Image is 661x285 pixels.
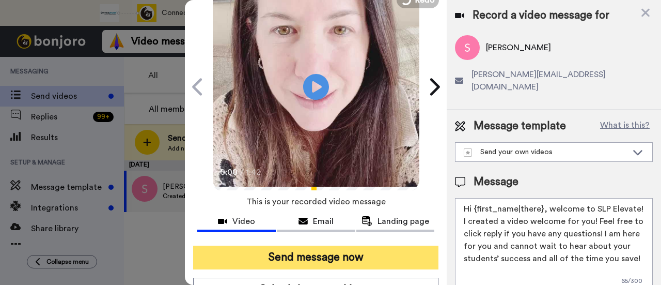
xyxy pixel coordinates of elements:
[232,215,255,228] span: Video
[313,215,334,228] span: Email
[464,147,627,157] div: Send your own videos
[240,166,244,178] span: /
[597,118,653,134] button: What is this?
[474,118,566,134] span: Message template
[220,166,238,178] span: 0:00
[377,215,429,228] span: Landing page
[193,246,438,269] button: Send message now
[474,174,518,190] span: Message
[246,166,264,178] span: 1:42
[246,190,386,213] span: This is your recorded video message
[464,148,472,157] img: demo-template.svg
